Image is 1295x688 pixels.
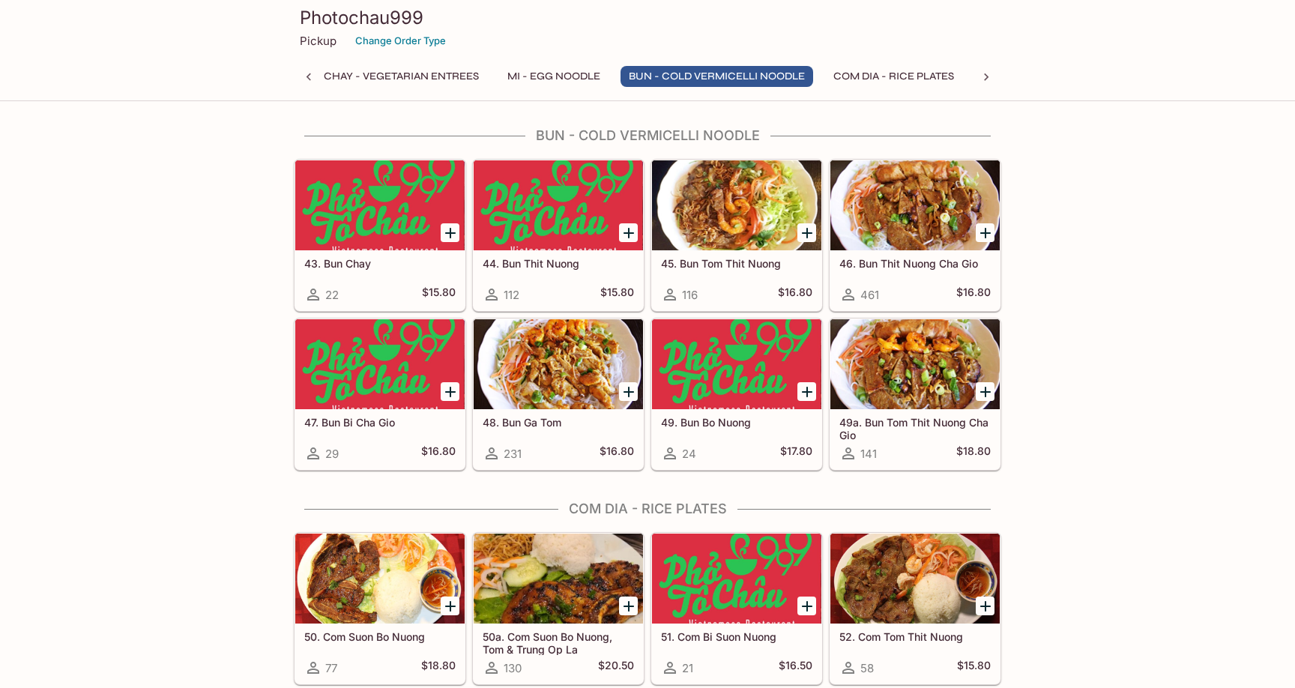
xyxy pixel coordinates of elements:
h5: 43. Bun Chay [304,257,456,270]
h5: 48. Bun Ga Tom [483,416,634,429]
h5: $15.80 [422,286,456,304]
button: Mi - Egg Noodle [499,66,609,87]
h4: Com Dia - Rice Plates [294,501,1001,517]
span: 112 [504,288,519,302]
button: Add 49. Bun Bo Nuong [797,382,816,401]
div: 44. Bun Thit Nuong [474,160,643,250]
div: 49. Bun Bo Nuong [652,319,821,409]
a: 45. Bun Tom Thit Nuong116$16.80 [651,160,822,311]
h5: $16.80 [778,286,812,304]
a: 50. Com Suon Bo Nuong77$18.80 [295,533,465,684]
div: 43. Bun Chay [295,160,465,250]
button: Add 44. Bun Thit Nuong [619,223,638,242]
div: 47. Bun Bi Cha Gio [295,319,465,409]
a: 48. Bun Ga Tom231$16.80 [473,319,644,470]
p: Pickup [300,34,336,48]
span: 77 [325,661,337,675]
button: Bun - Cold Vermicelli Noodle [621,66,813,87]
a: 43. Bun Chay22$15.80 [295,160,465,311]
h5: 44. Bun Thit Nuong [483,257,634,270]
button: Add 47. Bun Bi Cha Gio [441,382,459,401]
div: 50a. Com Suon Bo Nuong, Tom & Trung Op La [474,534,643,624]
h5: 45. Bun Tom Thit Nuong [661,257,812,270]
h5: $16.80 [600,444,634,462]
a: 52. Com Tom Thit Nuong58$15.80 [830,533,1000,684]
span: 130 [504,661,522,675]
h5: $16.80 [956,286,991,304]
button: Add 48. Bun Ga Tom [619,382,638,401]
h5: $16.50 [779,659,812,677]
h5: 46. Bun Thit Nuong Cha Gio [839,257,991,270]
a: 49. Bun Bo Nuong24$17.80 [651,319,822,470]
a: 47. Bun Bi Cha Gio29$16.80 [295,319,465,470]
button: Add 52. Com Tom Thit Nuong [976,597,994,615]
button: Change Order Type [348,29,453,52]
h5: 51. Com Bi Suon Nuong [661,630,812,643]
button: Add 49a. Bun Tom Thit Nuong Cha Gio [976,382,994,401]
span: 22 [325,288,339,302]
h5: $18.80 [956,444,991,462]
h5: 50. Com Suon Bo Nuong [304,630,456,643]
button: Add 43. Bun Chay [441,223,459,242]
button: Add 51. Com Bi Suon Nuong [797,597,816,615]
h5: 47. Bun Bi Cha Gio [304,416,456,429]
h5: 49a. Bun Tom Thit Nuong Cha Gio [839,416,991,441]
button: Add 50. Com Suon Bo Nuong [441,597,459,615]
span: 461 [860,288,879,302]
button: Add 45. Bun Tom Thit Nuong [797,223,816,242]
div: 48. Bun Ga Tom [474,319,643,409]
button: Com Dia - Rice Plates [825,66,962,87]
a: 50a. Com Suon Bo Nuong, Tom & Trung Op La130$20.50 [473,533,644,684]
button: Add 46. Bun Thit Nuong Cha Gio [976,223,994,242]
span: 21 [682,661,693,675]
h5: $16.80 [421,444,456,462]
h5: $15.80 [957,659,991,677]
div: 50. Com Suon Bo Nuong [295,534,465,624]
a: 51. Com Bi Suon Nuong21$16.50 [651,533,822,684]
div: 52. Com Tom Thit Nuong [830,534,1000,624]
h5: $20.50 [598,659,634,677]
h5: $17.80 [780,444,812,462]
h5: 49. Bun Bo Nuong [661,416,812,429]
h5: $18.80 [421,659,456,677]
button: Mon Chay - Vegetarian Entrees [287,66,487,87]
div: 49a. Bun Tom Thit Nuong Cha Gio [830,319,1000,409]
h4: Bun - Cold Vermicelli Noodle [294,127,1001,144]
span: 58 [860,661,874,675]
a: 46. Bun Thit Nuong Cha Gio461$16.80 [830,160,1000,311]
h3: Photochau999 [300,6,995,29]
div: 51. Com Bi Suon Nuong [652,534,821,624]
a: 44. Bun Thit Nuong112$15.80 [473,160,644,311]
span: 231 [504,447,522,461]
span: 24 [682,447,696,461]
h5: 52. Com Tom Thit Nuong [839,630,991,643]
h5: 50a. Com Suon Bo Nuong, Tom & Trung Op La [483,630,634,655]
div: 45. Bun Tom Thit Nuong [652,160,821,250]
div: 46. Bun Thit Nuong Cha Gio [830,160,1000,250]
button: Add 50a. Com Suon Bo Nuong, Tom & Trung Op La [619,597,638,615]
h5: $15.80 [600,286,634,304]
a: 49a. Bun Tom Thit Nuong Cha Gio141$18.80 [830,319,1000,470]
span: 116 [682,288,698,302]
span: 141 [860,447,877,461]
span: 29 [325,447,339,461]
